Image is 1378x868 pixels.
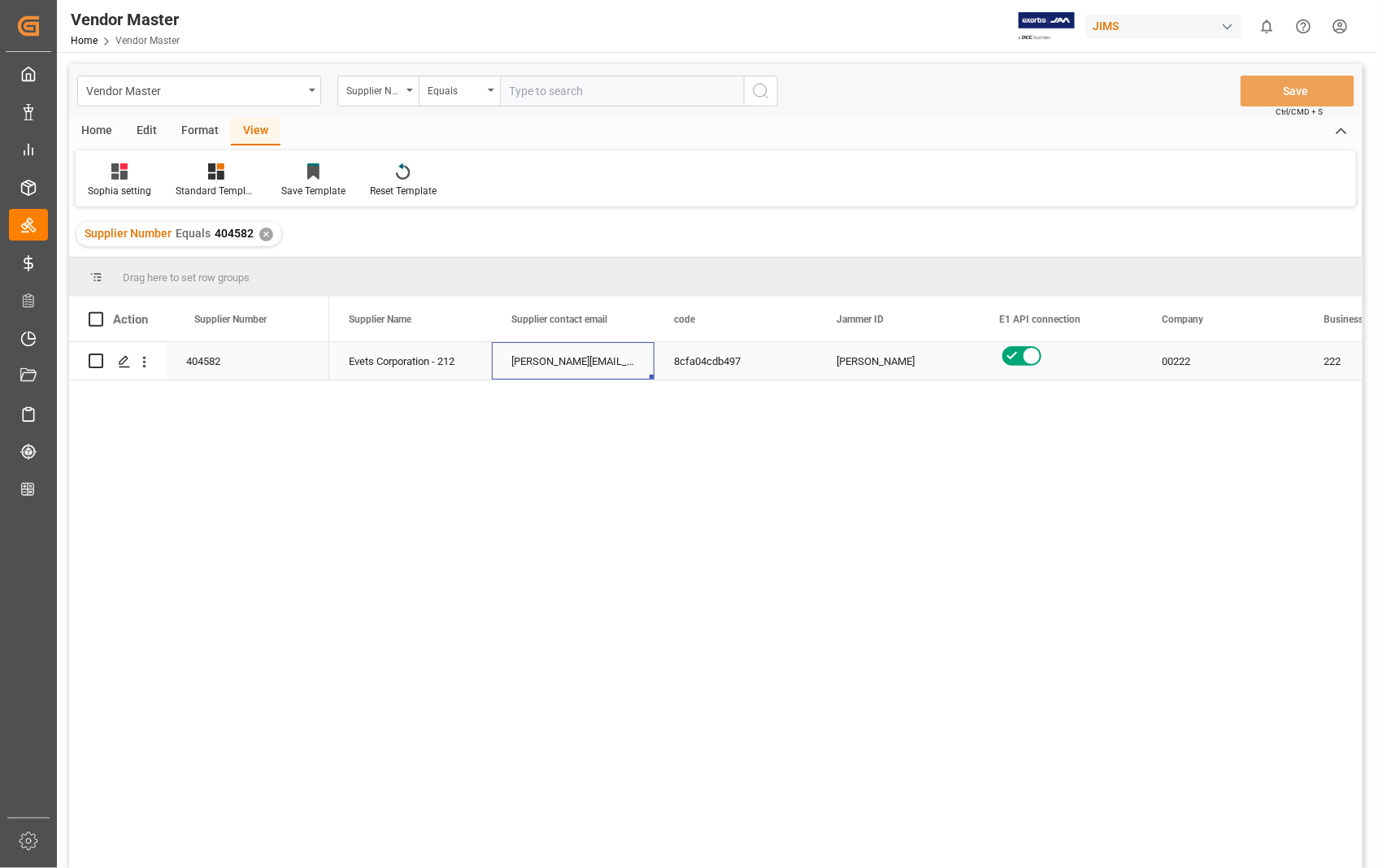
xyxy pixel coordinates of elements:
button: open menu [419,76,500,106]
div: Press SPACE to select this row. [69,342,329,380]
span: E1 API connection [999,314,1080,325]
span: Ctrl/CMD + S [1276,106,1324,118]
span: Supplier Name [349,314,411,325]
span: code [674,314,695,325]
span: Company [1162,314,1203,325]
button: Save [1241,76,1354,106]
div: ✕ [259,228,273,241]
div: 404582 [167,342,329,380]
div: [PERSON_NAME] [837,343,960,380]
div: Evets Corporation - 212 [329,342,492,380]
span: Equals [176,227,211,240]
div: Format [169,118,231,145]
span: Supplier contact email [511,314,607,325]
span: Drag here to set row groups [123,271,250,284]
button: open menu [337,76,419,106]
button: Help Center [1285,8,1322,45]
div: JIMS [1086,15,1242,38]
span: Supplier Number [194,314,267,325]
div: Supplier Number [346,80,402,98]
button: search button [744,76,778,106]
span: 404582 [215,227,254,240]
div: Equals [428,80,483,98]
div: 8cfa04cdb497 [654,342,817,380]
button: show 0 new notifications [1249,8,1285,45]
div: Vendor Master [71,7,180,32]
span: Jammer ID [837,314,884,325]
div: Home [69,118,124,145]
button: open menu [77,76,321,106]
img: Exertis%20JAM%20-%20Email%20Logo.jpg_1722504956.jpg [1019,12,1075,41]
div: Reset Template [370,184,437,198]
div: Edit [124,118,169,145]
input: Type to search [500,76,744,106]
div: [PERSON_NAME][EMAIL_ADDRESS][DOMAIN_NAME];[PERSON_NAME][EMAIL_ADDRESS][DOMAIN_NAME];[PERSON_NAME]... [492,342,654,380]
div: View [231,118,280,145]
div: Sophia setting [88,184,151,198]
a: Home [71,35,98,46]
div: Action [113,312,148,327]
div: Vendor Master [86,80,303,100]
div: 00222 [1142,342,1305,380]
span: Supplier Number [85,227,172,240]
button: JIMS [1086,11,1249,41]
div: Standard Templates [176,184,257,198]
div: Save Template [281,184,346,198]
